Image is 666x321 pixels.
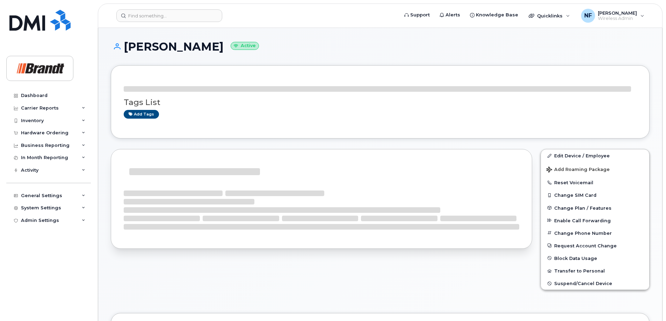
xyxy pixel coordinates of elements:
[541,264,649,277] button: Transfer to Personal
[124,98,637,107] h3: Tags List
[554,218,611,223] span: Enable Call Forwarding
[541,176,649,189] button: Reset Voicemail
[541,239,649,252] button: Request Account Change
[541,214,649,227] button: Enable Call Forwarding
[554,205,611,210] span: Change Plan / Features
[111,40,650,53] h1: [PERSON_NAME]
[231,42,259,50] small: Active
[546,167,610,173] span: Add Roaming Package
[541,149,649,162] a: Edit Device / Employee
[541,252,649,264] button: Block Data Usage
[124,110,159,119] a: Add tags
[541,227,649,239] button: Change Phone Number
[541,189,649,201] button: Change SIM Card
[554,281,612,286] span: Suspend/Cancel Device
[541,162,649,176] button: Add Roaming Package
[541,277,649,290] button: Suspend/Cancel Device
[541,202,649,214] button: Change Plan / Features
